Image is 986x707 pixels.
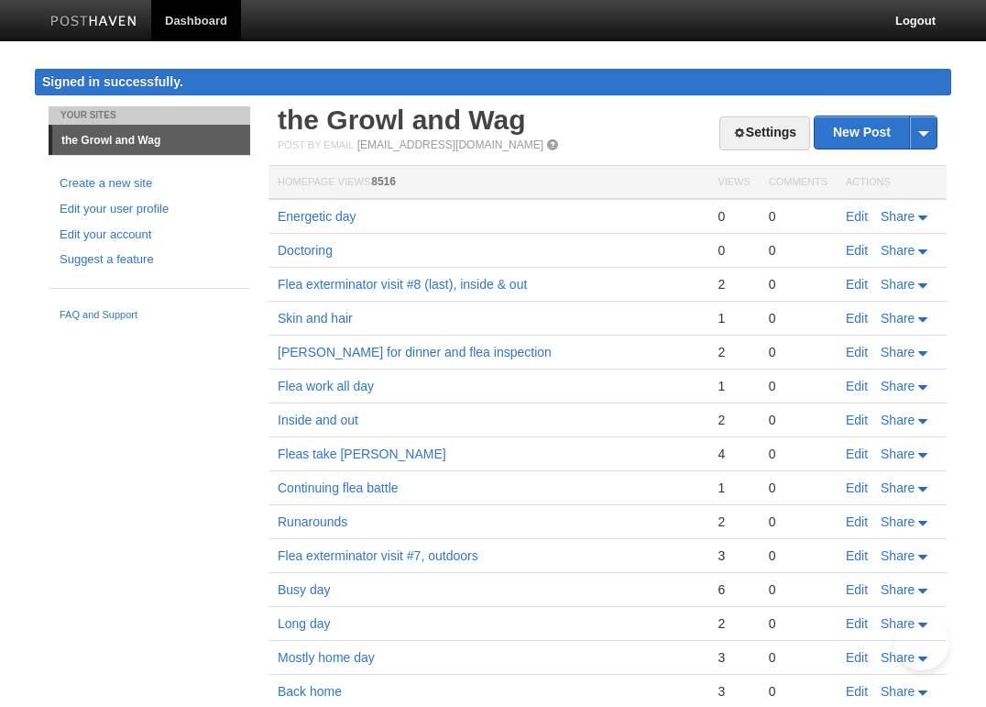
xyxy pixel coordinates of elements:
div: 3 [718,683,750,700]
a: Edit your user profile [60,200,239,219]
span: Share [881,209,915,224]
a: New Post [815,116,937,149]
th: Homepage Views [268,166,708,200]
div: 3 [718,649,750,666]
a: Inside and out [278,413,358,427]
a: Edit [846,277,868,292]
div: 0 [769,581,827,598]
a: Edit [846,514,868,529]
a: [PERSON_NAME] for dinner and flea inspection [278,345,552,359]
div: 1 [718,378,750,394]
a: Edit [846,650,868,665]
div: 0 [769,446,827,462]
div: 6 [718,581,750,598]
a: Mostly home day [278,650,375,665]
a: Edit [846,616,868,631]
a: Settings [719,116,810,150]
span: Share [881,582,915,597]
a: Continuing flea battle [278,481,399,495]
div: 2 [718,514,750,530]
div: 0 [769,683,827,700]
span: Share [881,481,915,495]
a: Fleas take [PERSON_NAME] [278,447,446,461]
a: [EMAIL_ADDRESS][DOMAIN_NAME] [357,138,543,151]
span: Share [881,243,915,258]
a: Edit [846,413,868,427]
div: 0 [769,615,827,632]
a: Edit [846,209,868,224]
div: 0 [769,649,827,666]
th: Comments [760,166,837,200]
div: 0 [769,480,827,496]
a: the Growl and Wag [278,105,526,135]
a: Edit [846,582,868,597]
div: 3 [718,547,750,564]
span: Share [881,379,915,393]
div: 0 [769,378,827,394]
a: Busy day [278,582,331,597]
span: Share [881,650,915,665]
th: Views [708,166,759,200]
span: Share [881,447,915,461]
a: Runarounds [278,514,347,529]
a: Edit [846,548,868,563]
div: 2 [718,344,750,360]
div: 2 [718,276,750,293]
a: Suggest a feature [60,250,239,270]
a: Long day [278,616,331,631]
a: Create a new site [60,174,239,193]
span: Share [881,548,915,563]
a: Edit [846,243,868,258]
a: FAQ and Support [60,307,239,324]
span: Share [881,684,915,699]
a: Back home [278,684,342,699]
div: 2 [718,412,750,428]
span: Share [881,311,915,326]
div: 0 [769,242,827,259]
a: Energetic day [278,209,356,224]
div: 4 [718,446,750,462]
a: Edit [846,345,868,359]
a: Edit [846,481,868,495]
a: Edit your account [60,226,239,245]
a: Flea exterminator visit #8 (last), inside & out [278,277,527,292]
span: Post by Email [278,139,354,150]
div: 0 [769,514,827,530]
div: 1 [718,480,750,496]
a: Edit [846,311,868,326]
a: the Growl and Wag [52,126,250,155]
a: Doctoring [278,243,333,258]
div: 2 [718,615,750,632]
div: 0 [769,344,827,360]
div: Signed in successfully. [35,69,951,95]
div: 0 [769,310,827,326]
span: Share [881,345,915,359]
a: Skin and hair [278,311,353,326]
a: Edit [846,447,868,461]
a: Edit [846,684,868,699]
a: Flea exterminator visit #7, outdoors [278,548,478,563]
a: Flea work all day [278,379,374,393]
th: Actions [837,166,947,200]
li: Your Sites [49,106,250,125]
div: 0 [769,208,827,225]
div: 0 [769,412,827,428]
span: Share [881,277,915,292]
span: Share [881,616,915,631]
div: 0 [769,547,827,564]
a: Edit [846,379,868,393]
iframe: Help Scout Beacon - Open [894,615,949,670]
div: 0 [718,208,750,225]
span: Share [881,514,915,529]
img: Posthaven-bar [50,16,137,29]
div: 0 [769,276,827,293]
span: Share [881,413,915,427]
div: 0 [718,242,750,259]
span: 8516 [371,175,396,188]
div: 1 [718,310,750,326]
